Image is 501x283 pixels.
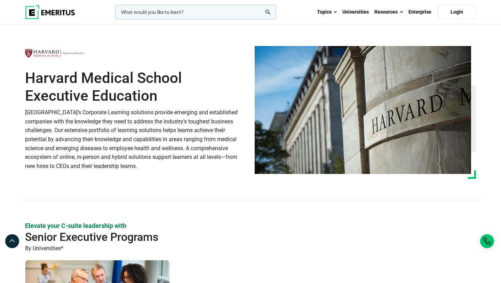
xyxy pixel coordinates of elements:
[115,5,276,20] input: woocommerce-product-search-field-0
[25,230,431,244] h2: Senior Executive Programs
[25,69,246,105] h1: Harvard Medical School Executive Education
[25,46,84,61] img: Harvard Medical School Executive Education
[438,5,476,20] a: Login
[255,46,471,174] img: Harvard Medical School Executive Education
[25,244,476,253] p: By Universities*
[25,108,246,170] p: [GEOGRAPHIC_DATA]’s Corporate Learning solutions provide emerging and established companies with ...
[25,221,476,230] p: Elevate your C-suite leadership with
